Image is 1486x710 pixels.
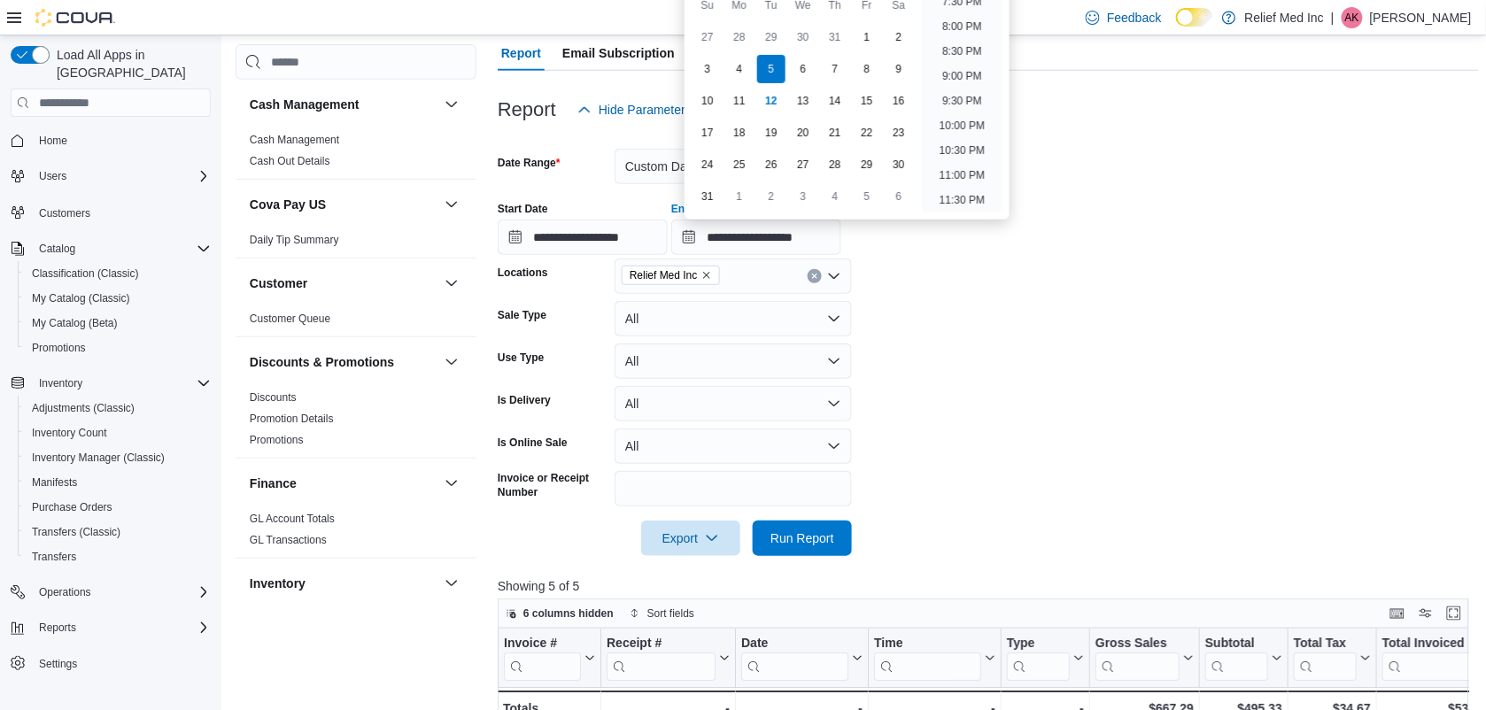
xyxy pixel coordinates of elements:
span: Catalog [32,238,211,259]
span: Feedback [1107,9,1161,27]
label: Invoice or Receipt Number [498,471,608,499]
div: day-26 [757,150,786,179]
div: day-15 [853,87,881,115]
a: Inventory Count [25,422,114,444]
div: day-8 [853,55,881,83]
button: Classification (Classic) [18,261,218,286]
span: Manifests [32,475,77,490]
div: Type [1007,636,1070,681]
span: Inventory [39,376,82,390]
span: Promotion Details [250,412,334,426]
span: Manifests [25,472,211,493]
div: day-30 [789,23,817,51]
div: day-2 [757,182,786,211]
a: My Catalog (Beta) [25,313,125,334]
div: day-11 [725,87,754,115]
button: Cova Pay US [250,196,437,213]
li: 9:00 PM [935,66,989,87]
div: Alyz Khowaja [1342,7,1363,28]
input: Dark Mode [1176,8,1213,27]
a: Cash Out Details [250,155,330,167]
div: day-4 [821,182,849,211]
div: Invoice # [504,636,581,681]
li: 10:30 PM [933,140,992,161]
span: Users [39,169,66,183]
li: 8:30 PM [935,41,989,62]
div: day-6 [789,55,817,83]
div: Gross Sales [1095,636,1180,652]
input: Press the down key to open a popover containing a calendar. [498,220,668,255]
button: My Catalog (Classic) [18,286,218,311]
button: Users [4,164,218,189]
span: Settings [32,652,211,675]
a: Adjustments (Classic) [25,397,142,419]
span: Hide Parameters [599,101,692,119]
button: All [615,301,852,336]
span: Customers [39,206,90,220]
div: day-18 [725,119,754,147]
button: All [615,428,852,464]
div: day-28 [725,23,754,51]
label: Use Type [498,351,544,365]
button: Inventory [441,573,462,594]
span: Purchase Orders [25,497,211,518]
h3: Inventory [250,575,306,592]
button: Open list of options [827,269,841,283]
button: Subtotal [1205,636,1282,681]
span: Promotions [25,337,211,359]
a: Manifests [25,472,84,493]
button: Promotions [18,336,218,360]
button: Home [4,127,218,153]
div: Subtotal [1205,636,1268,652]
button: Customer [441,273,462,294]
li: 10:00 PM [933,115,992,136]
button: Run Report [753,521,852,556]
div: Customer [236,308,476,336]
div: day-31 [821,23,849,51]
button: Total Tax [1294,636,1371,681]
div: day-7 [821,55,849,83]
a: Transfers [25,546,83,567]
span: Customer Queue [250,312,330,326]
a: GL Account Totals [250,513,335,525]
h3: Cash Management [250,96,360,113]
button: Keyboard shortcuts [1387,603,1408,624]
div: day-29 [853,150,881,179]
span: My Catalog (Classic) [32,291,130,305]
div: Cash Management [236,129,476,179]
button: Adjustments (Classic) [18,396,218,421]
div: day-12 [757,87,786,115]
span: Promotions [250,433,304,447]
span: Transfers (Classic) [32,525,120,539]
div: Total Invoiced [1382,636,1479,652]
span: Promotions [32,341,86,355]
p: Relief Med Inc [1245,7,1324,28]
span: AK [1345,7,1359,28]
a: Home [32,130,74,151]
div: day-23 [885,119,913,147]
div: day-1 [853,23,881,51]
button: Cova Pay US [441,194,462,215]
li: 9:30 PM [935,90,989,112]
span: Inventory Count [25,422,211,444]
label: Start Date [498,202,548,216]
a: Promotions [250,434,304,446]
div: day-22 [853,119,881,147]
button: Operations [4,580,218,605]
button: All [615,343,852,379]
span: 6 columns hidden [523,606,614,621]
span: Home [32,129,211,151]
span: Relief Med Inc [630,266,698,284]
div: day-14 [821,87,849,115]
span: Classification (Classic) [25,263,211,284]
div: Gross Sales [1095,636,1180,681]
div: day-27 [789,150,817,179]
div: Receipt # URL [607,636,716,681]
button: Cash Management [250,96,437,113]
button: Cash Management [441,94,462,115]
span: Discounts [250,390,297,405]
label: Is Online Sale [498,436,568,450]
h3: Cova Pay US [250,196,326,213]
span: My Catalog (Beta) [25,313,211,334]
button: Custom Date [615,149,852,184]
